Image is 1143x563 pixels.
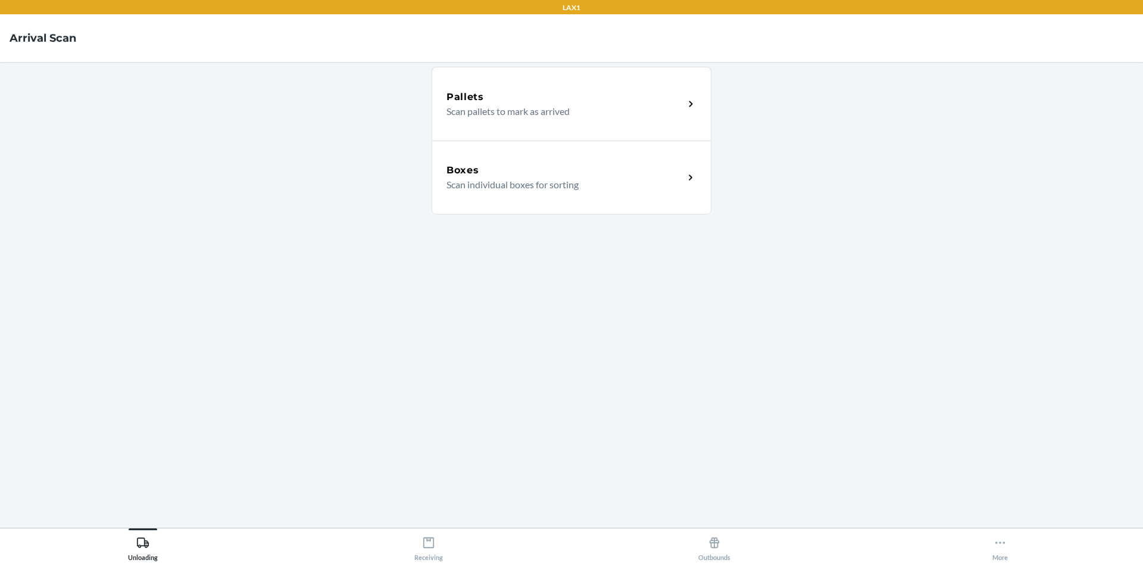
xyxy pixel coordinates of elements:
p: Scan individual boxes for sorting [446,178,674,192]
button: Outbounds [571,528,857,561]
div: Receiving [414,531,443,561]
a: BoxesScan individual boxes for sorting [432,141,711,214]
p: Scan pallets to mark as arrived [446,104,674,119]
button: More [857,528,1143,561]
div: Outbounds [698,531,730,561]
div: More [992,531,1008,561]
h4: Arrival Scan [10,30,76,46]
div: Unloading [128,531,158,561]
h5: Boxes [446,163,479,178]
h5: Pallets [446,90,484,104]
button: Receiving [286,528,571,561]
a: PalletsScan pallets to mark as arrived [432,67,711,141]
p: LAX1 [563,2,580,13]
